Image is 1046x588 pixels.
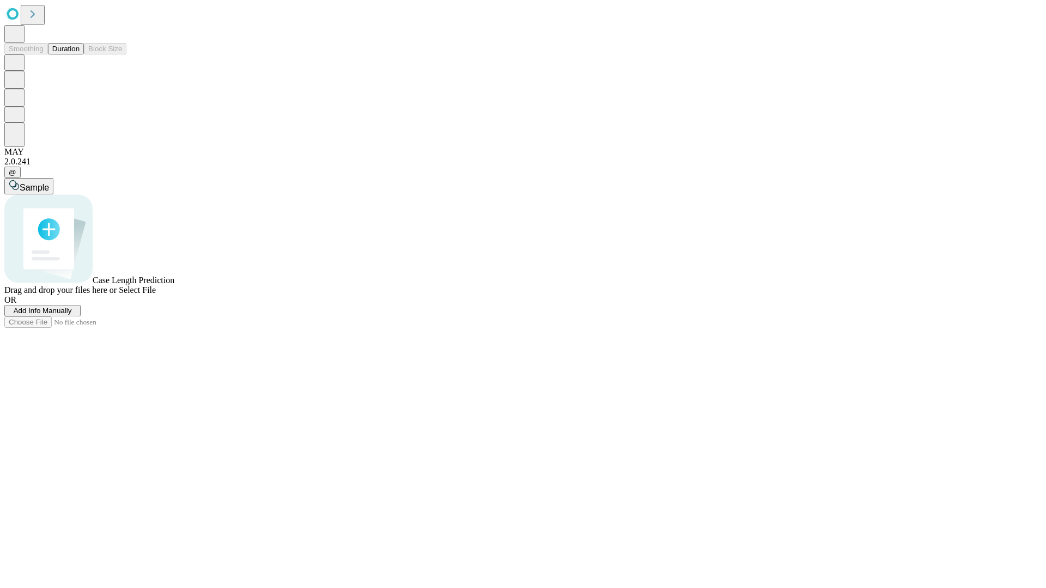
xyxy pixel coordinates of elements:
[93,275,174,285] span: Case Length Prediction
[84,43,126,54] button: Block Size
[4,305,81,316] button: Add Info Manually
[4,43,48,54] button: Smoothing
[4,147,1042,157] div: MAY
[20,183,49,192] span: Sample
[14,307,72,315] span: Add Info Manually
[4,157,1042,167] div: 2.0.241
[4,295,16,304] span: OR
[4,178,53,194] button: Sample
[4,167,21,178] button: @
[9,168,16,176] span: @
[4,285,117,295] span: Drag and drop your files here or
[119,285,156,295] span: Select File
[48,43,84,54] button: Duration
